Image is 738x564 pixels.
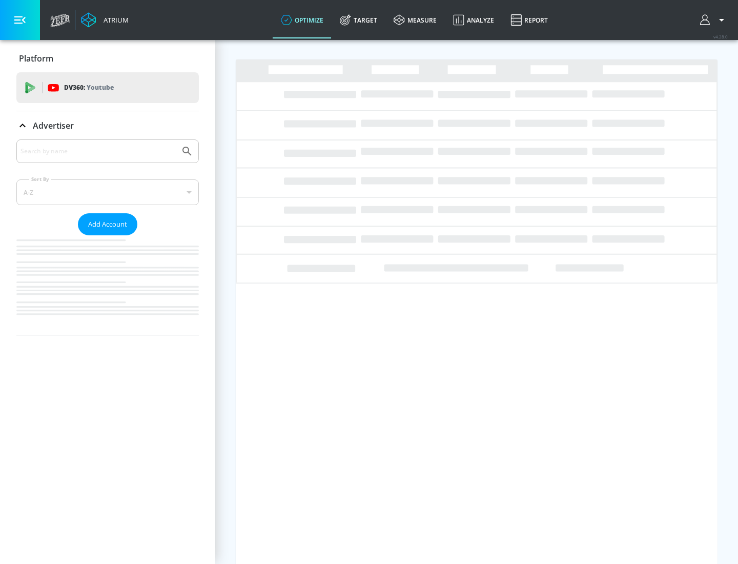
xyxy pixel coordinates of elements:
a: optimize [273,2,332,38]
div: A-Z [16,179,199,205]
a: Target [332,2,385,38]
span: v 4.28.0 [713,34,728,39]
div: Advertiser [16,139,199,335]
button: Add Account [78,213,137,235]
a: Analyze [445,2,502,38]
label: Sort By [29,176,51,183]
div: Platform [16,44,199,73]
div: Atrium [99,15,129,25]
p: DV360: [64,82,114,93]
a: measure [385,2,445,38]
div: Advertiser [16,111,199,140]
a: Atrium [81,12,129,28]
p: Youtube [87,82,114,93]
a: Report [502,2,556,38]
div: DV360: Youtube [16,72,199,103]
nav: list of Advertiser [16,235,199,335]
p: Advertiser [33,120,74,131]
span: Add Account [88,218,127,230]
p: Platform [19,53,53,64]
input: Search by name [20,145,176,158]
